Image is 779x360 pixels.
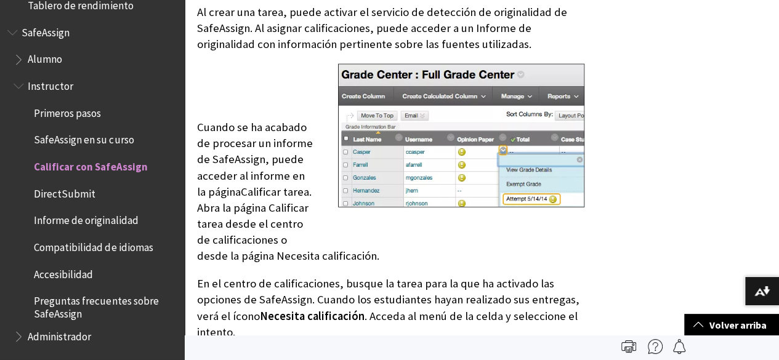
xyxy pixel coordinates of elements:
[34,237,153,254] span: Compatibilidad de idiomas
[28,326,91,343] span: Administrador
[34,130,134,146] span: SafeAssign en su curso
[621,339,636,354] img: Print
[22,22,70,39] span: SafeAssign
[684,314,779,337] a: Volver arriba
[34,264,93,281] span: Accesibilidad
[28,76,73,92] span: Instructor
[34,156,147,173] span: Calificar con SafeAssign
[34,103,101,119] span: Primeros pasos
[197,276,584,340] p: En el centro de calificaciones, busque la tarea para la que ha activado las opciones de SafeAssig...
[672,339,687,354] img: Follow this page
[7,22,177,346] nav: Book outline for Blackboard SafeAssign
[34,291,176,320] span: Preguntas frecuentes sobre SafeAssign
[197,119,584,265] p: Cuando se ha acabado de procesar un informe de SafeAssign, puede acceder al informe en la páginaC...
[34,210,138,227] span: Informe de originalidad
[197,4,584,53] p: Al crear una tarea, puede activar el servicio de detección de originalidad de SafeAssign. Al asig...
[34,183,95,200] span: DirectSubmit
[648,339,663,354] img: More help
[260,309,365,323] span: Necesita calificación
[28,49,62,66] span: Alumno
